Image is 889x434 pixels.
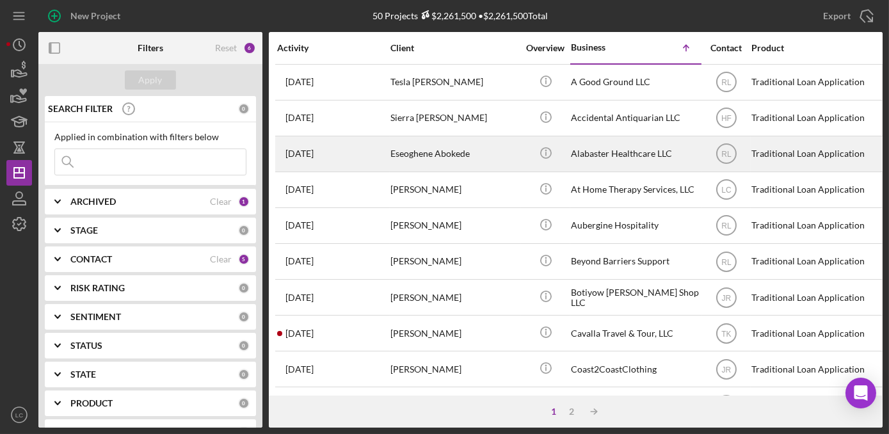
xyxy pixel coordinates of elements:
[285,149,314,159] time: 2025-06-26 07:27
[571,42,635,52] div: Business
[285,293,314,303] time: 2025-02-22 21:38
[571,173,699,207] div: At Home Therapy Services, LLC
[571,352,699,386] div: Coast2CoastClothing
[138,43,163,53] b: Filters
[751,209,879,243] div: Traditional Loan Application
[285,220,314,230] time: 2025-07-07 17:34
[390,173,518,207] div: [PERSON_NAME]
[571,388,699,422] div: Defining You Pilates & Fitness, Inc.
[751,101,879,135] div: Traditional Loan Application
[390,388,518,422] div: [PERSON_NAME]
[70,3,120,29] div: New Project
[210,197,232,207] div: Clear
[751,173,879,207] div: Traditional Loan Application
[571,316,699,350] div: Cavalla Travel & Tour, LLC
[15,412,23,419] text: LC
[571,280,699,314] div: Botiyow [PERSON_NAME] Shop LLC
[571,245,699,278] div: Beyond Barriers Support
[721,293,731,302] text: JR
[845,378,876,408] div: Open Intercom Messenger
[48,104,113,114] b: SEARCH FILTER
[545,406,563,417] div: 1
[285,184,314,195] time: 2025-09-24 16:45
[70,341,102,351] b: STATUS
[522,43,570,53] div: Overview
[390,65,518,99] div: Tesla [PERSON_NAME]
[54,132,246,142] div: Applied in combination with filters below
[215,43,237,53] div: Reset
[721,114,732,123] text: HF
[70,283,125,293] b: RISK RATING
[70,312,121,322] b: SENTIMENT
[721,257,732,266] text: RL
[285,77,314,87] time: 2025-07-09 19:24
[277,43,389,53] div: Activity
[243,42,256,54] div: 6
[721,329,731,338] text: TK
[390,43,518,53] div: Client
[238,311,250,323] div: 0
[238,253,250,265] div: 5
[238,196,250,207] div: 1
[702,43,750,53] div: Contact
[571,209,699,243] div: Aubergine Hospitality
[210,254,232,264] div: Clear
[563,406,581,417] div: 2
[721,78,732,87] text: RL
[238,282,250,294] div: 0
[751,388,879,422] div: Traditional Loan Application
[721,365,731,374] text: JR
[390,316,518,350] div: [PERSON_NAME]
[70,398,113,408] b: PRODUCT
[285,113,314,123] time: 2025-09-19 16:58
[285,256,314,266] time: 2025-08-18 23:36
[238,225,250,236] div: 0
[810,3,883,29] button: Export
[419,10,477,21] div: $2,261,500
[70,225,98,236] b: STAGE
[390,280,518,314] div: [PERSON_NAME]
[70,254,112,264] b: CONTACT
[390,137,518,171] div: Eseoghene Abokede
[823,3,851,29] div: Export
[238,103,250,115] div: 0
[751,280,879,314] div: Traditional Loan Application
[751,137,879,171] div: Traditional Loan Application
[70,369,96,380] b: STATE
[571,137,699,171] div: Alabaster Healthcare LLC
[721,150,732,159] text: RL
[571,101,699,135] div: Accidental Antiquarian LLC
[238,398,250,409] div: 0
[38,3,133,29] button: New Project
[751,245,879,278] div: Traditional Loan Application
[721,186,732,195] text: LC
[125,70,176,90] button: Apply
[390,209,518,243] div: [PERSON_NAME]
[238,340,250,351] div: 0
[751,65,879,99] div: Traditional Loan Application
[70,197,116,207] b: ARCHIVED
[721,221,732,230] text: RL
[390,352,518,386] div: [PERSON_NAME]
[285,328,314,339] time: 2025-06-06 23:00
[6,402,32,428] button: LC
[139,70,163,90] div: Apply
[751,43,879,53] div: Product
[390,245,518,278] div: [PERSON_NAME]
[571,65,699,99] div: A Good Ground LLC
[373,10,549,21] div: 50 Projects • $2,261,500 Total
[751,352,879,386] div: Traditional Loan Application
[751,316,879,350] div: Traditional Loan Application
[390,101,518,135] div: Sierra [PERSON_NAME]
[285,364,314,374] time: 2025-09-15 11:15
[238,369,250,380] div: 0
